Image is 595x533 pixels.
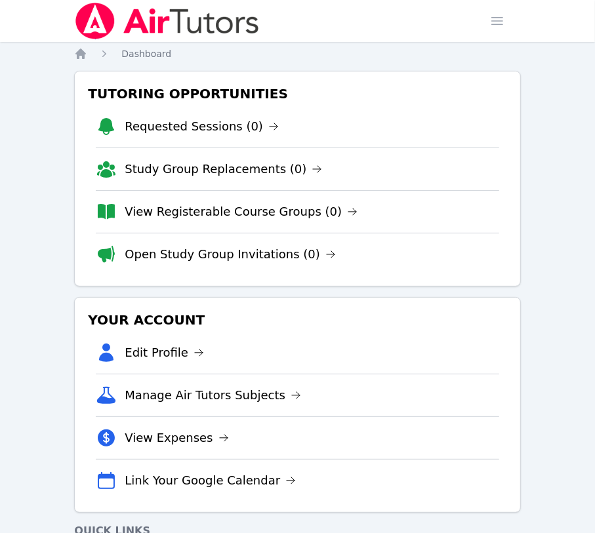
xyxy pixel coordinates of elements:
h3: Tutoring Opportunities [85,82,509,106]
img: Air Tutors [74,3,260,39]
span: Dashboard [121,49,171,59]
a: Edit Profile [125,344,204,362]
a: Study Group Replacements (0) [125,160,322,178]
a: View Registerable Course Groups (0) [125,203,358,221]
a: Requested Sessions (0) [125,117,279,136]
a: Dashboard [121,47,171,60]
a: View Expenses [125,429,228,447]
a: Link Your Google Calendar [125,471,296,490]
nav: Breadcrumb [74,47,520,60]
a: Manage Air Tutors Subjects [125,386,301,405]
a: Open Study Group Invitations (0) [125,245,336,264]
h3: Your Account [85,308,509,332]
